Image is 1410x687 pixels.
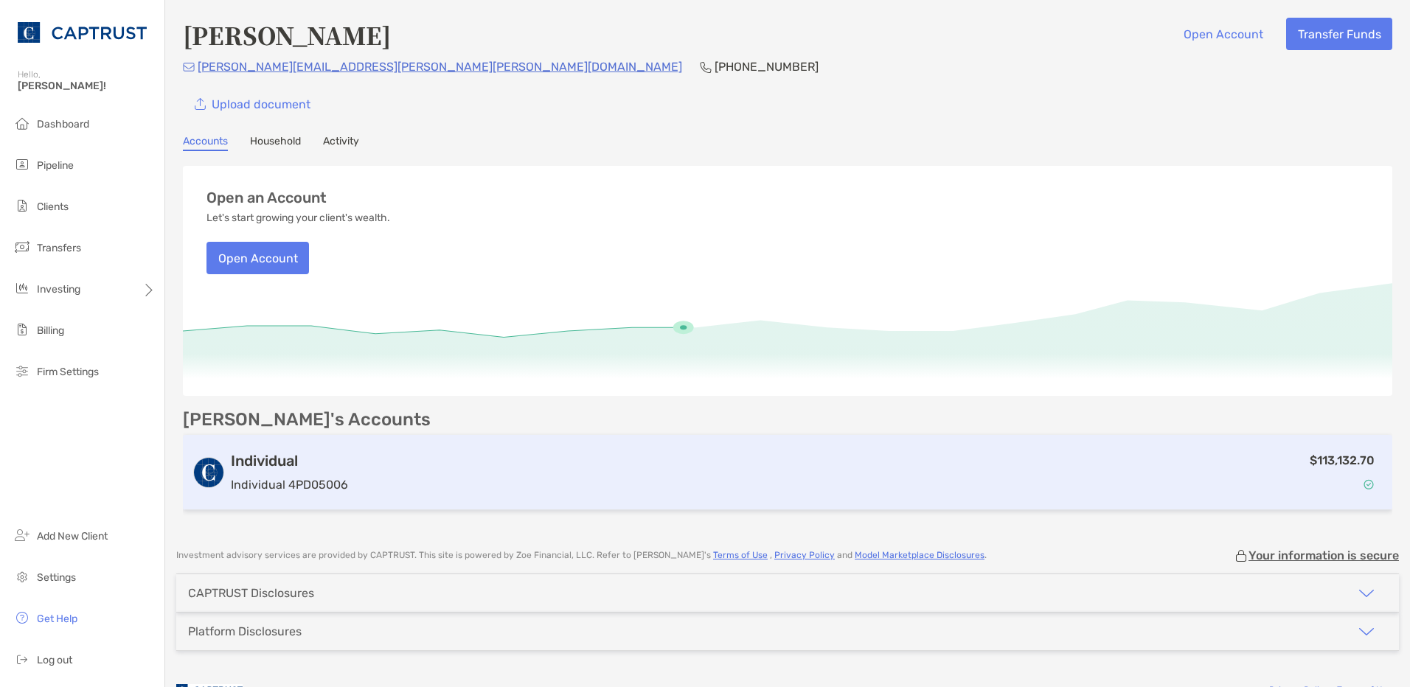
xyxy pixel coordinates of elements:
[13,238,31,256] img: transfers icon
[37,324,64,337] span: Billing
[18,6,147,59] img: CAPTRUST Logo
[183,411,431,429] p: [PERSON_NAME]'s Accounts
[13,650,31,668] img: logout icon
[37,571,76,584] span: Settings
[13,114,31,132] img: dashboard icon
[1172,18,1274,50] button: Open Account
[37,613,77,625] span: Get Help
[715,57,819,76] p: [PHONE_NUMBER]
[37,283,80,296] span: Investing
[206,189,327,206] h3: Open an Account
[194,458,223,487] img: logo account
[183,135,228,151] a: Accounts
[323,135,359,151] a: Activity
[183,88,322,120] a: Upload document
[37,530,108,543] span: Add New Client
[13,156,31,173] img: pipeline icon
[37,242,81,254] span: Transfers
[13,197,31,215] img: clients icon
[176,550,987,561] p: Investment advisory services are provided by CAPTRUST . This site is powered by Zoe Financial, LL...
[1248,548,1399,562] p: Your information is secure
[700,61,712,73] img: Phone Icon
[250,135,301,151] a: Household
[198,57,682,76] p: [PERSON_NAME][EMAIL_ADDRESS][PERSON_NAME][PERSON_NAME][DOMAIN_NAME]
[1358,623,1375,641] img: icon arrow
[713,550,768,560] a: Terms of Use
[188,586,314,600] div: CAPTRUST Disclosures
[37,118,89,130] span: Dashboard
[195,98,206,111] img: button icon
[206,212,390,224] p: Let's start growing your client's wealth.
[855,550,984,560] a: Model Marketplace Disclosures
[13,279,31,297] img: investing icon
[1358,585,1375,602] img: icon arrow
[13,568,31,585] img: settings icon
[1364,479,1374,489] img: Account Status icon
[231,475,348,494] p: Individual 4PD05006
[188,624,302,638] div: Platform Disclosures
[13,609,31,627] img: get-help icon
[1286,18,1392,50] button: Transfer Funds
[37,654,72,666] span: Log out
[774,550,835,560] a: Privacy Policy
[231,452,348,470] h3: Individual
[1310,451,1375,470] p: $113,132.70
[18,80,156,92] span: [PERSON_NAME]!
[13,321,31,338] img: billing icon
[206,242,309,274] button: Open Account
[37,366,99,378] span: Firm Settings
[37,159,74,172] span: Pipeline
[183,63,195,72] img: Email Icon
[13,526,31,544] img: add_new_client icon
[13,362,31,380] img: firm-settings icon
[183,18,391,52] h4: [PERSON_NAME]
[37,200,69,213] span: Clients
